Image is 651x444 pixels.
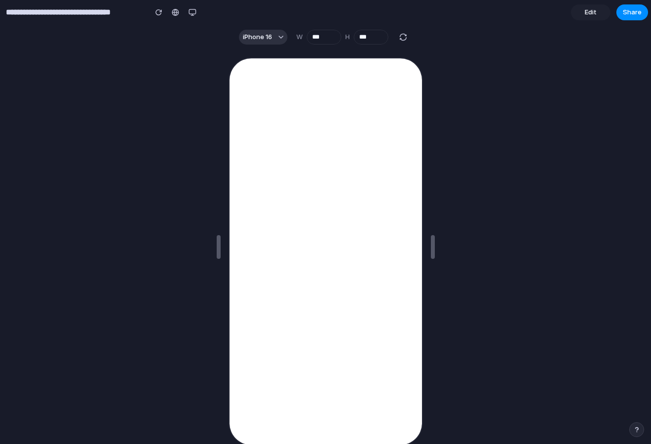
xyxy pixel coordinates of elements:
[571,4,610,20] a: Edit
[243,32,272,42] span: iPhone 16
[296,32,303,42] label: W
[239,30,287,45] button: iPhone 16
[345,32,350,42] label: H
[623,7,642,17] span: Share
[585,7,597,17] span: Edit
[616,4,648,20] button: Share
